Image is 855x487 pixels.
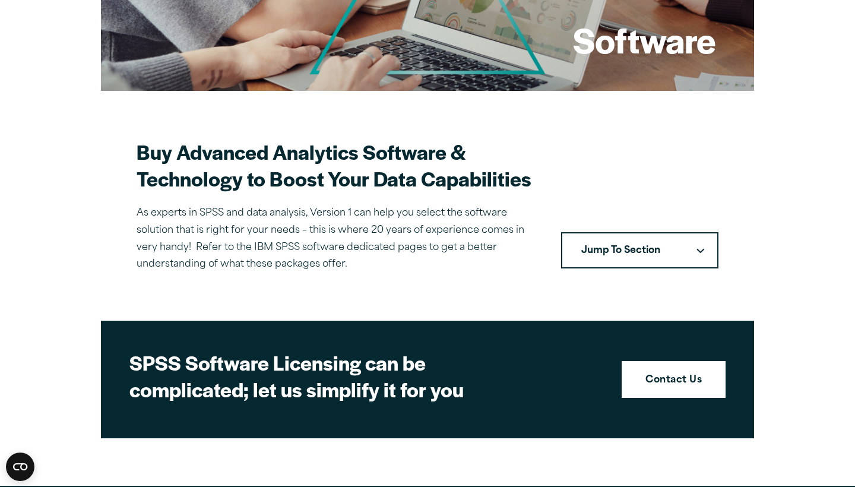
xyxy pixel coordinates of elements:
h1: Software [573,17,716,63]
button: Jump To SectionDownward pointing chevron [561,232,718,269]
h2: SPSS Software Licensing can be complicated; let us simplify it for you [129,349,545,403]
strong: Contact Us [645,373,702,388]
nav: Table of Contents [561,232,718,269]
svg: Downward pointing chevron [696,248,704,254]
p: As experts in SPSS and data analysis, Version 1 can help you select the software solution that is... [137,205,533,273]
button: Open CMP widget [6,453,34,481]
h2: Buy Advanced Analytics Software & Technology to Boost Your Data Capabilities [137,138,533,192]
a: Contact Us [622,361,726,398]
